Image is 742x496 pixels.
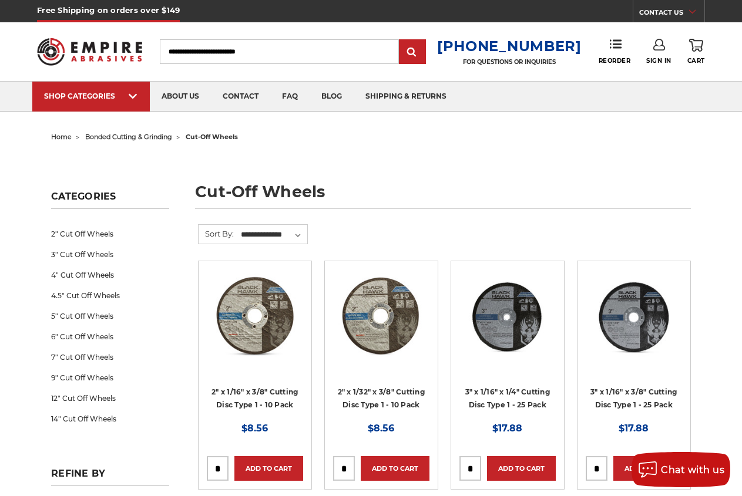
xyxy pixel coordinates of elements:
[639,6,704,22] a: CONTACT US
[465,387,550,410] a: 3" x 1/16" x 1/4" Cutting Disc Type 1 - 25 Pack
[632,452,730,487] button: Chat with us
[239,226,307,244] select: Sort By:
[51,285,169,306] a: 4.5" Cut Off Wheels
[401,41,424,64] input: Submit
[51,326,169,347] a: 6" Cut Off Wheels
[613,456,682,481] a: Add to Cart
[199,225,234,242] label: Sort By:
[361,456,429,481] a: Add to Cart
[619,423,649,434] span: $17.88
[44,92,138,100] div: SHOP CATEGORIES
[150,82,211,112] a: about us
[354,82,458,112] a: shipping & returns
[37,31,142,72] img: Empire Abrasives
[587,269,681,363] img: 3" x 1/16" x 3/8" Cutting Disc
[51,388,169,409] a: 12" Cut Off Wheels
[51,191,169,209] h5: Categories
[437,58,582,66] p: FOR QUESTIONS OR INQUIRIES
[51,367,169,388] a: 9" Cut Off Wheels
[333,269,429,366] a: 2" x 1/32" x 3/8" Cut Off Wheel
[51,347,169,367] a: 7" Cut Off Wheels
[599,57,631,65] span: Reorder
[461,269,555,363] img: 3” x .0625” x 1/4” Die Grinder Cut-Off Wheels by Black Hawk Abrasives
[51,306,169,326] a: 5" Cut Off Wheels
[234,456,303,481] a: Add to Cart
[646,57,672,65] span: Sign In
[687,39,705,65] a: Cart
[437,38,582,55] a: [PHONE_NUMBER]
[487,456,556,481] a: Add to Cart
[186,133,238,141] span: cut-off wheels
[310,82,354,112] a: blog
[368,423,394,434] span: $8.56
[590,387,677,410] a: 3" x 1/16" x 3/8" Cutting Disc Type 1 - 25 Pack
[51,409,169,429] a: 14" Cut Off Wheels
[51,244,169,265] a: 3" Cut Off Wheels
[334,269,428,363] img: 2" x 1/32" x 3/8" Cut Off Wheel
[195,184,691,209] h1: cut-off wheels
[270,82,310,112] a: faq
[85,133,172,141] a: bonded cutting & grinding
[211,387,298,410] a: 2" x 1/16" x 3/8" Cutting Disc Type 1 - 10 Pack
[687,57,705,65] span: Cart
[586,269,682,366] a: 3" x 1/16" x 3/8" Cutting Disc
[459,269,556,366] a: 3” x .0625” x 1/4” Die Grinder Cut-Off Wheels by Black Hawk Abrasives
[492,423,522,434] span: $17.88
[241,423,268,434] span: $8.56
[208,269,302,363] img: 2" x 1/16" x 3/8" Cut Off Wheel
[338,387,425,410] a: 2" x 1/32" x 3/8" Cutting Disc Type 1 - 10 Pack
[51,468,169,486] h5: Refine by
[211,82,270,112] a: contact
[599,39,631,64] a: Reorder
[51,265,169,285] a: 4" Cut Off Wheels
[661,464,724,475] span: Chat with us
[51,133,72,141] a: home
[207,269,303,366] a: 2" x 1/16" x 3/8" Cut Off Wheel
[51,224,169,244] a: 2" Cut Off Wheels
